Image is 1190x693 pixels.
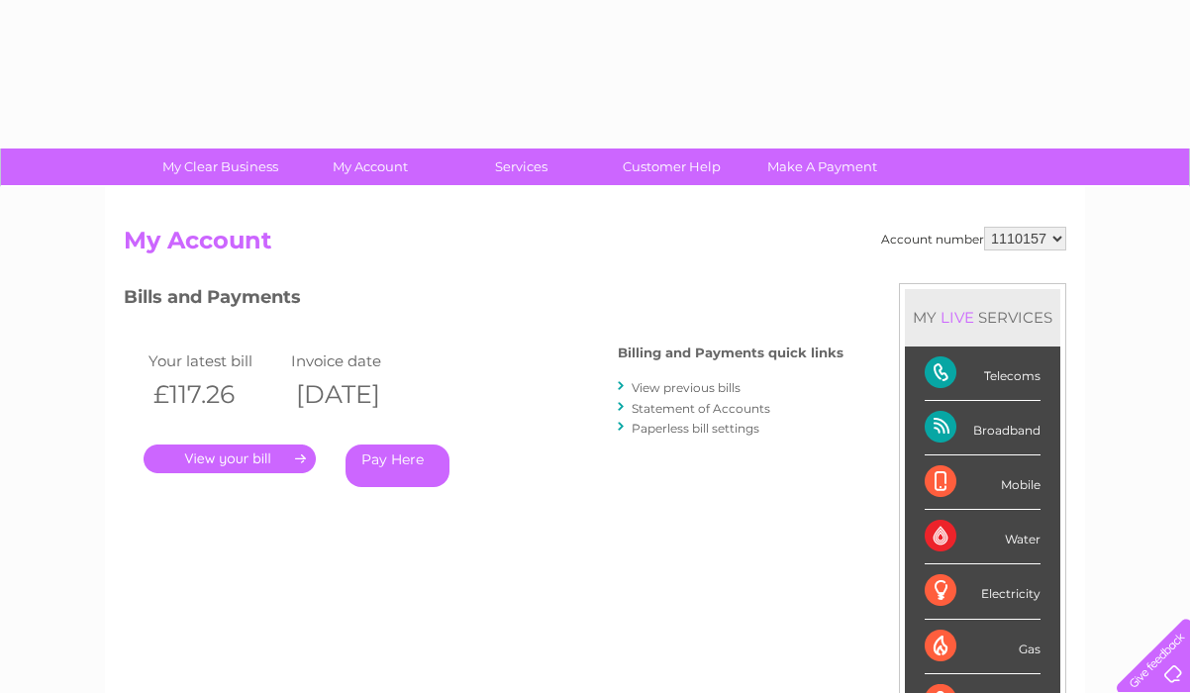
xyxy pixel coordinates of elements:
[144,347,286,374] td: Your latest bill
[124,283,843,318] h3: Bills and Payments
[286,374,429,415] th: [DATE]
[124,227,1066,264] h2: My Account
[925,346,1041,401] div: Telecoms
[925,455,1041,510] div: Mobile
[590,148,753,185] a: Customer Help
[286,347,429,374] td: Invoice date
[925,564,1041,619] div: Electricity
[144,374,286,415] th: £117.26
[905,289,1060,346] div: MY SERVICES
[144,445,316,473] a: .
[632,380,741,395] a: View previous bills
[440,148,603,185] a: Services
[937,308,978,327] div: LIVE
[346,445,449,487] a: Pay Here
[925,401,1041,455] div: Broadband
[881,227,1066,250] div: Account number
[925,510,1041,564] div: Water
[741,148,904,185] a: Make A Payment
[289,148,452,185] a: My Account
[632,421,759,436] a: Paperless bill settings
[632,401,770,416] a: Statement of Accounts
[618,346,843,360] h4: Billing and Payments quick links
[925,620,1041,674] div: Gas
[139,148,302,185] a: My Clear Business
